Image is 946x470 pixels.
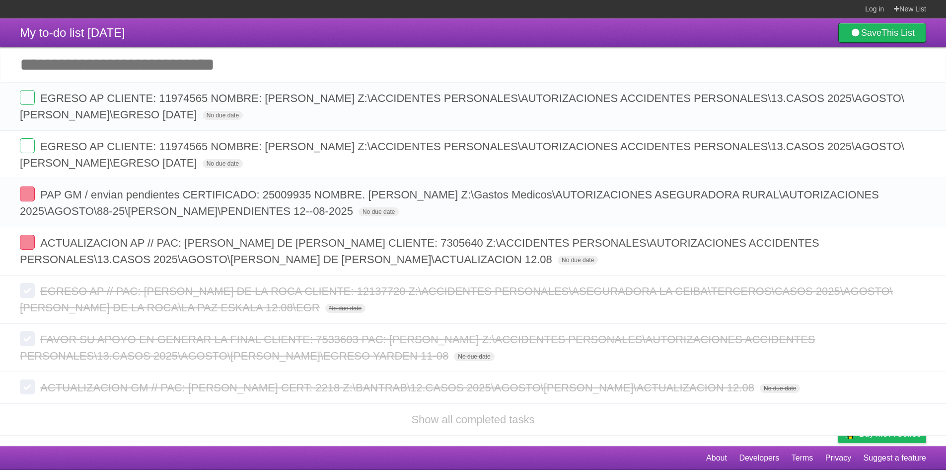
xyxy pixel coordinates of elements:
[20,331,35,346] label: Done
[20,379,35,394] label: Done
[20,140,904,169] span: EGRESO AP CLIENTE: 11974565 NOMBRE: [PERSON_NAME] Z:\ACCIDENTES PERSONALES\AUTORIZACIONES ACCIDEN...
[20,187,35,201] label: Done
[864,449,926,468] a: Suggest a feature
[20,333,815,362] span: FAVOR SU APOYO EN GENERAR LA FINAL CLIENTE: 7533603 PAC: [PERSON_NAME] Z:\ACCIDENTES PERSONALES\A...
[20,235,35,250] label: Done
[792,449,813,468] a: Terms
[325,304,365,313] span: No due date
[20,285,893,314] span: EGRESO AP // PAC: [PERSON_NAME] DE LA ROCA CLIENTE: 12137720 Z:\ACCIDENTES PERSONALES\ASEGURADORA...
[881,28,915,38] b: This List
[20,237,819,266] span: ACTUALIZACION AP // PAC: [PERSON_NAME] DE [PERSON_NAME] CLIENTE: 7305640 Z:\ACCIDENTES PERSONALES...
[40,381,757,394] span: ACTUALIZACION GM // PAC: [PERSON_NAME] CERT: 2218 Z:\BANTRAB\12.CASOS 2025\AGOSTO\[PERSON_NAME]\A...
[558,256,598,265] span: No due date
[454,352,494,361] span: No due date
[20,90,35,105] label: Done
[760,384,800,393] span: No due date
[203,111,243,120] span: No due date
[203,159,243,168] span: No due date
[825,449,851,468] a: Privacy
[20,138,35,153] label: Done
[359,207,399,216] span: No due date
[739,449,779,468] a: Developers
[20,26,125,39] span: My to-do list [DATE]
[706,449,727,468] a: About
[838,23,926,43] a: SaveThis List
[20,92,904,121] span: EGRESO AP CLIENTE: 11974565 NOMBRE: [PERSON_NAME] Z:\ACCIDENTES PERSONALES\AUTORIZACIONES ACCIDEN...
[20,188,879,217] span: PAP GM / envian pendientes CERTIFICADO: 25009935 NOMBRE. [PERSON_NAME] Z:\Gastos Medicos\AUTORIZA...
[20,283,35,298] label: Done
[411,413,534,426] a: Show all completed tasks
[859,425,921,443] span: Buy me a coffee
